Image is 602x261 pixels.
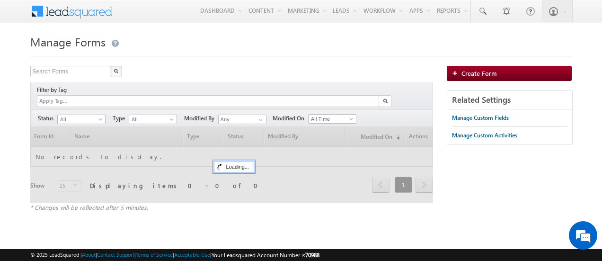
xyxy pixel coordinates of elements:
a: Manage Custom Fields [452,109,509,126]
span: All [58,115,103,124]
a: Show All Items [254,115,266,125]
a: All [129,115,177,124]
div: Loading... [214,161,254,172]
a: Contact Support [97,252,134,258]
span: Modified On [273,114,308,123]
div: Manage Custom Activities [452,131,517,140]
div: Manage Custom Fields [452,114,509,122]
a: About [82,252,96,258]
span: Manage Forms [30,34,106,49]
span: Modified By [184,114,218,123]
input: Apply Tag... [38,97,95,105]
span: © 2025 LeadSquared | | | | | [30,251,319,260]
a: Terms of Service [136,252,173,258]
img: add_icon.png [452,70,461,76]
input: Type to Search [218,115,266,124]
span: All [129,115,174,124]
div: * Changes will be reflected after 5 minutes. [30,203,433,212]
span: Type [113,114,129,123]
a: Manage Custom Activities [452,127,517,144]
img: Search [114,69,118,73]
a: Acceptable Use [174,252,210,258]
a: All [57,115,106,124]
a: All Time [308,114,356,124]
div: Filter by Tag [37,85,70,95]
span: Status [38,114,57,123]
div: Related Settings [447,91,572,109]
span: Your Leadsquared Account Number is [212,252,319,259]
span: Create Form [461,69,497,77]
img: Search [383,99,388,103]
span: All Time [309,115,354,123]
span: 70988 [305,252,319,259]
